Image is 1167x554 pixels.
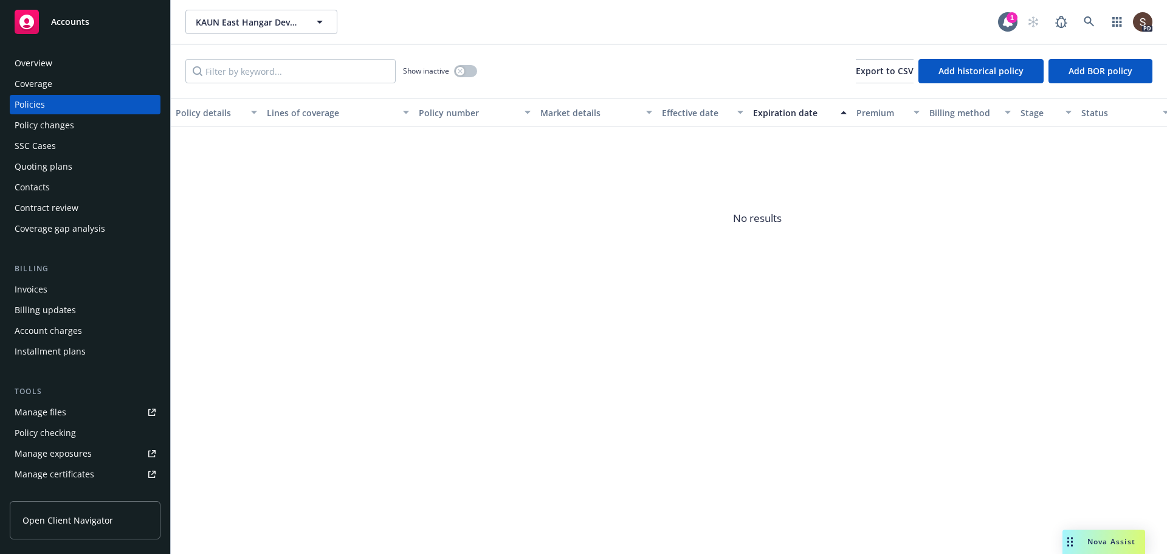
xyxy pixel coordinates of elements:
[15,198,78,218] div: Contract review
[1081,106,1155,119] div: Status
[10,157,160,176] a: Quoting plans
[1007,12,1017,23] div: 1
[414,98,535,127] button: Policy number
[10,116,160,135] a: Policy changes
[10,5,160,39] a: Accounts
[15,342,86,361] div: Installment plans
[1133,12,1152,32] img: photo
[924,98,1016,127] button: Billing method
[918,59,1044,83] button: Add historical policy
[22,514,113,527] span: Open Client Navigator
[267,106,396,119] div: Lines of coverage
[15,444,92,463] div: Manage exposures
[10,54,160,73] a: Overview
[748,98,852,127] button: Expiration date
[15,157,72,176] div: Quoting plans
[10,136,160,156] a: SSC Cases
[15,74,52,94] div: Coverage
[10,95,160,114] a: Policies
[196,16,301,29] span: KAUN East Hangar Development, LLC
[185,59,396,83] input: Filter by keyword...
[662,106,730,119] div: Effective date
[1077,10,1101,34] a: Search
[10,321,160,341] a: Account charges
[10,485,160,505] a: Manage claims
[15,465,94,484] div: Manage certificates
[15,485,76,505] div: Manage claims
[10,74,160,94] a: Coverage
[185,10,337,34] button: KAUN East Hangar Development, LLC
[176,106,244,119] div: Policy details
[1087,536,1135,547] span: Nova Assist
[15,423,76,443] div: Policy checking
[15,136,56,156] div: SSC Cases
[856,106,906,119] div: Premium
[10,219,160,238] a: Coverage gap analysis
[262,98,414,127] button: Lines of coverage
[535,98,657,127] button: Market details
[1049,10,1073,34] a: Report a Bug
[938,65,1024,77] span: Add historical policy
[10,465,160,484] a: Manage certificates
[540,106,639,119] div: Market details
[15,178,50,197] div: Contacts
[51,17,89,27] span: Accounts
[852,98,924,127] button: Premium
[856,59,914,83] button: Export to CSV
[1048,59,1152,83] button: Add BOR policy
[15,403,66,422] div: Manage files
[657,98,748,127] button: Effective date
[419,106,517,119] div: Policy number
[10,423,160,443] a: Policy checking
[1069,65,1132,77] span: Add BOR policy
[10,342,160,361] a: Installment plans
[856,65,914,77] span: Export to CSV
[15,300,76,320] div: Billing updates
[15,116,74,135] div: Policy changes
[929,106,997,119] div: Billing method
[10,280,160,299] a: Invoices
[10,444,160,463] a: Manage exposures
[1021,10,1045,34] a: Start snowing
[1105,10,1129,34] a: Switch app
[171,98,262,127] button: Policy details
[15,321,82,341] div: Account charges
[753,106,833,119] div: Expiration date
[10,263,160,275] div: Billing
[1062,530,1078,554] div: Drag to move
[15,95,45,114] div: Policies
[10,403,160,422] a: Manage files
[15,219,105,238] div: Coverage gap analysis
[10,198,160,218] a: Contract review
[1016,98,1076,127] button: Stage
[15,54,52,73] div: Overview
[15,280,47,299] div: Invoices
[10,178,160,197] a: Contacts
[1021,106,1058,119] div: Stage
[403,66,449,76] span: Show inactive
[10,386,160,398] div: Tools
[1062,530,1145,554] button: Nova Assist
[10,300,160,320] a: Billing updates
